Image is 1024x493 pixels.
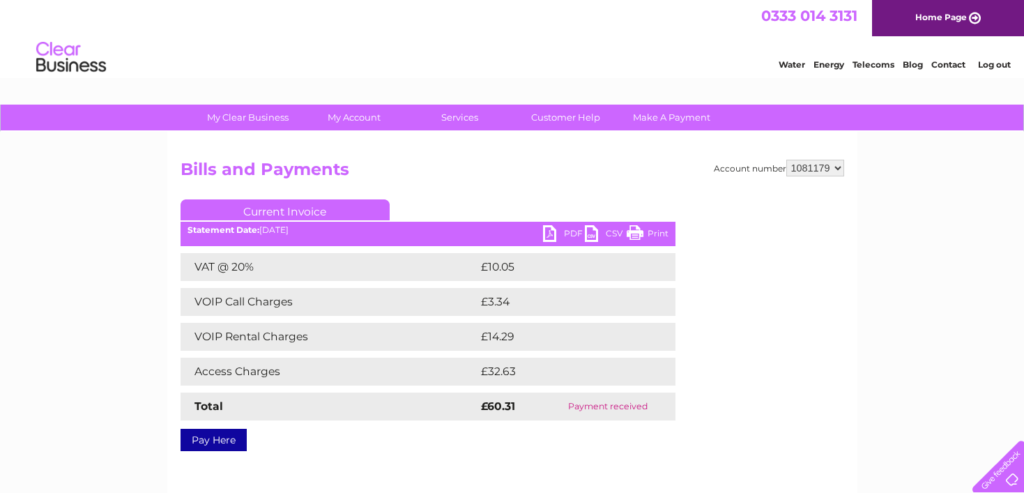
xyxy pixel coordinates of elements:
[477,323,646,351] td: £14.29
[296,105,411,130] a: My Account
[481,400,515,413] strong: £60.31
[190,105,305,130] a: My Clear Business
[36,36,107,79] img: logo.png
[181,160,844,186] h2: Bills and Payments
[978,59,1011,70] a: Log out
[181,358,477,386] td: Access Charges
[402,105,517,130] a: Services
[183,8,842,68] div: Clear Business is a trading name of Verastar Limited (registered in [GEOGRAPHIC_DATA] No. 3667643...
[194,400,223,413] strong: Total
[181,225,675,235] div: [DATE]
[181,323,477,351] td: VOIP Rental Charges
[477,288,643,316] td: £3.34
[585,225,627,245] a: CSV
[181,253,477,281] td: VAT @ 20%
[477,253,646,281] td: £10.05
[541,393,675,420] td: Payment received
[761,7,857,24] a: 0333 014 3131
[627,225,668,245] a: Print
[477,358,647,386] td: £32.63
[188,225,259,235] b: Statement Date:
[181,288,477,316] td: VOIP Call Charges
[779,59,805,70] a: Water
[853,59,894,70] a: Telecoms
[181,199,390,220] a: Current Invoice
[508,105,623,130] a: Customer Help
[931,59,965,70] a: Contact
[543,225,585,245] a: PDF
[714,160,844,176] div: Account number
[181,429,247,451] a: Pay Here
[903,59,923,70] a: Blog
[813,59,844,70] a: Energy
[614,105,729,130] a: Make A Payment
